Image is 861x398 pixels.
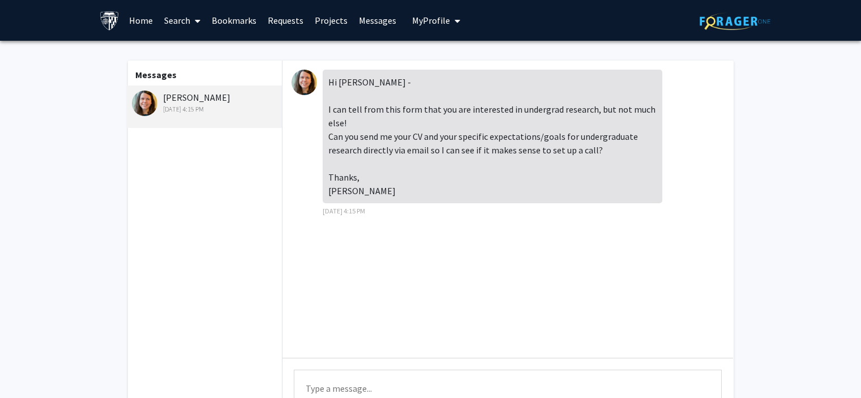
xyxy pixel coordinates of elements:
[8,347,48,390] iframe: Chat
[309,1,353,40] a: Projects
[323,207,365,215] span: [DATE] 4:15 PM
[412,15,450,26] span: My Profile
[292,70,317,95] img: Sarah Amend
[323,70,662,203] div: Hi [PERSON_NAME] - I can tell from this form that you are interested in undergrad research, but n...
[700,12,770,30] img: ForagerOne Logo
[132,91,157,116] img: Sarah Amend
[206,1,262,40] a: Bookmarks
[262,1,309,40] a: Requests
[132,104,280,114] div: [DATE] 4:15 PM
[353,1,402,40] a: Messages
[132,91,280,114] div: [PERSON_NAME]
[135,69,177,80] b: Messages
[159,1,206,40] a: Search
[123,1,159,40] a: Home
[100,11,119,31] img: Johns Hopkins University Logo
